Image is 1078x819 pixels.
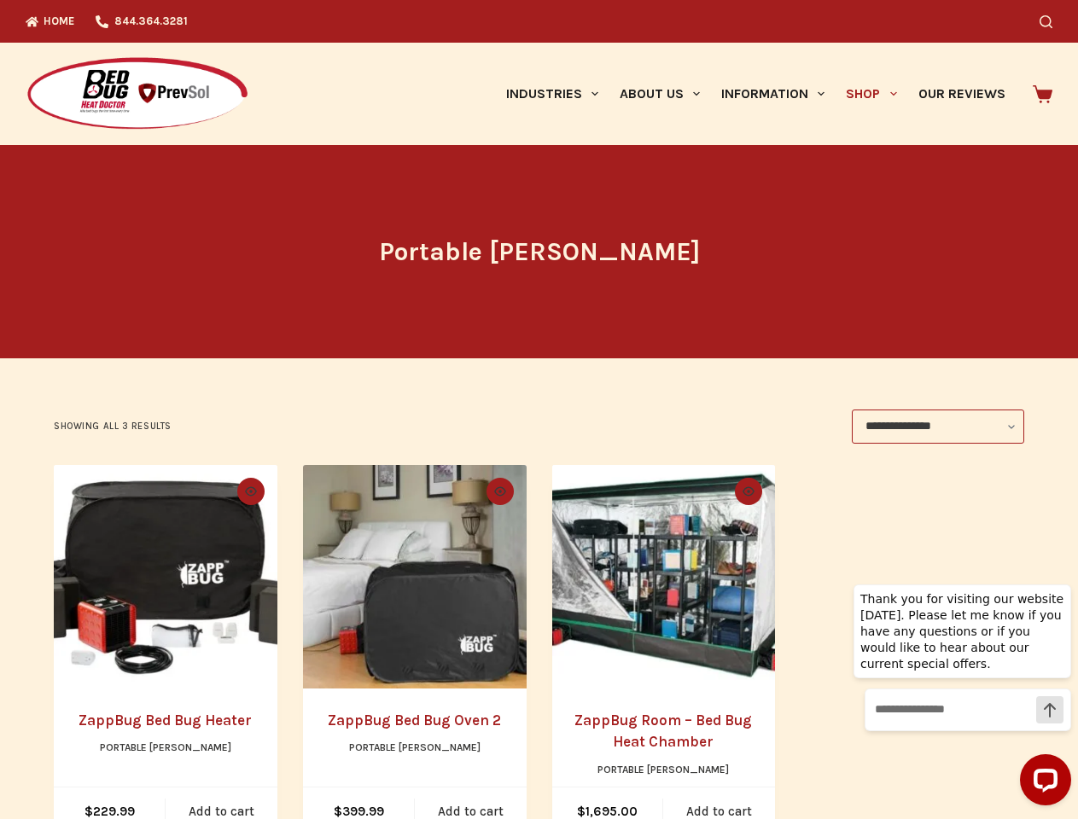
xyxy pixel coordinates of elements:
bdi: 1,695.00 [577,804,638,819]
a: ZappBug Room – Bed Bug Heat Chamber [574,712,752,751]
a: About Us [609,43,710,145]
a: ZappBug Bed Bug Oven 2 [328,712,501,729]
a: Shop [836,43,907,145]
button: Quick view toggle [487,478,514,505]
a: Portable [PERSON_NAME] [349,741,481,753]
button: Quick view toggle [237,478,265,505]
a: Information [711,43,836,145]
p: Showing all 3 results [54,419,172,434]
iframe: LiveChat chat widget [840,568,1078,819]
a: ZappBug Bed Bug Oven 2 [303,465,527,688]
a: ZappBug Bed Bug Heater [54,465,277,688]
select: Shop order [852,409,1024,444]
button: Quick view toggle [735,478,762,505]
img: Prevsol/Bed Bug Heat Doctor [26,56,249,132]
button: Search [1040,15,1052,28]
a: Portable [PERSON_NAME] [597,764,729,775]
a: Our Reviews [907,43,1016,145]
nav: Primary [495,43,1016,145]
a: Industries [495,43,609,145]
h1: Portable [PERSON_NAME] [219,233,859,271]
a: ZappBug Room - Bed Bug Heat Chamber [552,465,776,688]
span: $ [577,804,586,819]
